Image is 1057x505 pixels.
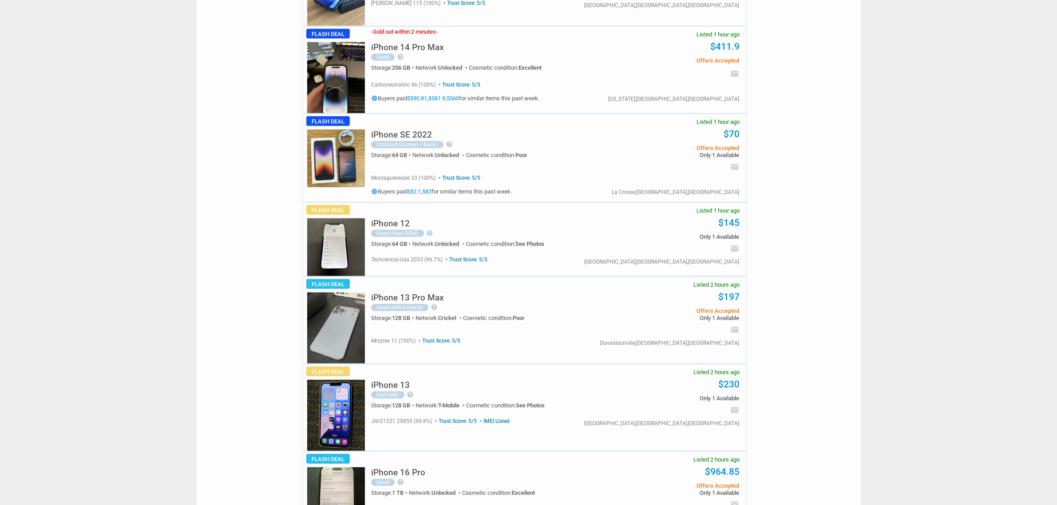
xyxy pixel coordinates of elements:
[697,208,740,213] span: Listed 1 hour ago
[371,256,443,263] span: techcentral-usa 2033 (96.7%)
[435,241,459,247] span: Unlocked
[371,219,410,228] h5: iPhone 12
[307,42,365,113] img: s-l225.jpg
[306,279,350,289] span: Flash Deal
[730,69,739,78] i: email
[371,43,444,51] h5: iPhone 14 Pro Max
[307,292,365,363] img: s-l225.jpg
[435,152,459,158] span: Unlocked
[371,152,412,158] div: Storage:
[371,402,416,408] div: Storage:
[431,304,438,311] i: help
[422,189,432,195] a: $82
[605,234,739,240] span: Only 1 Available
[371,221,410,228] a: iPhone 12
[416,315,463,321] div: Network:
[407,95,427,102] a: $590.81
[584,3,739,8] div: [GEOGRAPHIC_DATA],[GEOGRAPHIC_DATA],[GEOGRAPHIC_DATA]
[416,65,469,71] div: Network:
[705,466,740,477] a: $964.85
[693,282,740,288] span: Listed 2 hours ago
[605,58,739,63] span: Offers Accepted
[437,175,480,181] span: Trust Score: 5/5
[513,315,525,321] span: Poor
[432,489,455,496] span: Unlocked
[718,217,740,228] a: $145
[469,65,542,71] div: Cosmetic condition:
[371,338,416,344] span: mrzyrex 11 (100%)
[307,218,365,276] img: s-l225.jpg
[371,468,425,477] h5: iPhone 16 Pro
[371,141,443,148] div: Cracked (Screen / Back)
[438,315,456,321] span: Cricket
[392,489,404,496] span: 1 TB
[371,65,416,71] div: Storage:
[584,421,739,426] div: [GEOGRAPHIC_DATA],[GEOGRAPHIC_DATA],[GEOGRAPHIC_DATA]
[371,28,373,35] span: -
[392,64,410,71] span: 256 GB
[397,478,404,485] i: help
[371,391,404,398] div: Bad IMEI
[718,292,740,302] a: $197
[371,381,410,389] h5: iPhone 13
[605,483,739,489] span: Offers Accepted
[693,457,740,462] span: Listed 2 hours ago
[612,189,739,195] div: La Crosse,[GEOGRAPHIC_DATA],[GEOGRAPHIC_DATA]
[371,418,432,424] span: jlin21221 29855 (99.8%)
[407,189,421,195] a: $82.1
[446,141,453,148] i: help
[371,82,435,88] span: carboneutralinc 46 (100%)
[392,241,407,247] span: 64 GB
[306,116,350,126] span: Flash Deal
[417,338,460,344] span: Trust Score: 5/5
[371,188,378,195] i: info
[371,188,512,195] h5: Buyers paid , for similar items this past week.
[392,315,410,321] span: 128 GB
[605,490,739,496] span: Only 1 Available
[371,95,539,102] h5: Buyers paid , , for similar items this past week.
[697,119,740,125] span: Listed 1 hour ago
[605,395,739,401] span: Only 1 Available
[438,64,462,71] span: Unlocked
[584,259,739,264] div: [GEOGRAPHIC_DATA],[GEOGRAPHIC_DATA],[GEOGRAPHIC_DATA]
[444,256,487,263] span: Trust Score: 5/5
[371,293,444,302] h5: iPhone 13 Pro Max
[693,369,740,375] span: Listed 2 hours ago
[515,152,527,158] span: Poor
[600,340,739,346] div: Donaldsonville,[GEOGRAPHIC_DATA],[GEOGRAPHIC_DATA]
[306,205,350,215] span: Flash Deal
[371,479,395,486] div: Used
[371,132,432,139] a: iPhone SE 2022
[466,152,527,158] div: Cosmetic condition:
[307,380,365,451] img: s-l225.jpg
[371,29,438,35] h3: Sold out within 2 minutes
[392,152,407,158] span: 64 GB
[371,241,412,247] div: Storage:
[307,130,365,187] img: s-l225.jpg
[466,402,545,408] div: Cosmetic condition:
[697,32,740,37] span: Listed 1 hour ago
[730,162,739,171] i: email
[371,383,410,389] a: iPhone 13
[306,367,350,376] span: Flash Deal
[512,489,535,496] span: Excellent
[371,175,435,181] span: montagueresale 33 (100%)
[306,454,350,464] span: Flash Deal
[438,402,459,409] span: T-Mobile
[478,418,510,424] span: IMEI Listed
[608,96,739,102] div: [US_STATE],[GEOGRAPHIC_DATA],[GEOGRAPHIC_DATA]
[516,402,545,409] span: See Photos
[463,315,525,321] div: Cosmetic condition:
[428,95,445,102] a: $581.9
[392,402,410,409] span: 128 GB
[447,95,459,102] a: $560
[426,229,433,237] i: help
[605,152,739,158] span: Only 1 Available
[371,45,444,51] a: iPhone 14 Pro Max
[730,406,739,414] i: email
[724,129,740,139] a: $70
[519,64,542,71] span: Excellent
[416,402,466,408] div: Network:
[718,379,740,390] a: $230
[436,28,438,35] span: -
